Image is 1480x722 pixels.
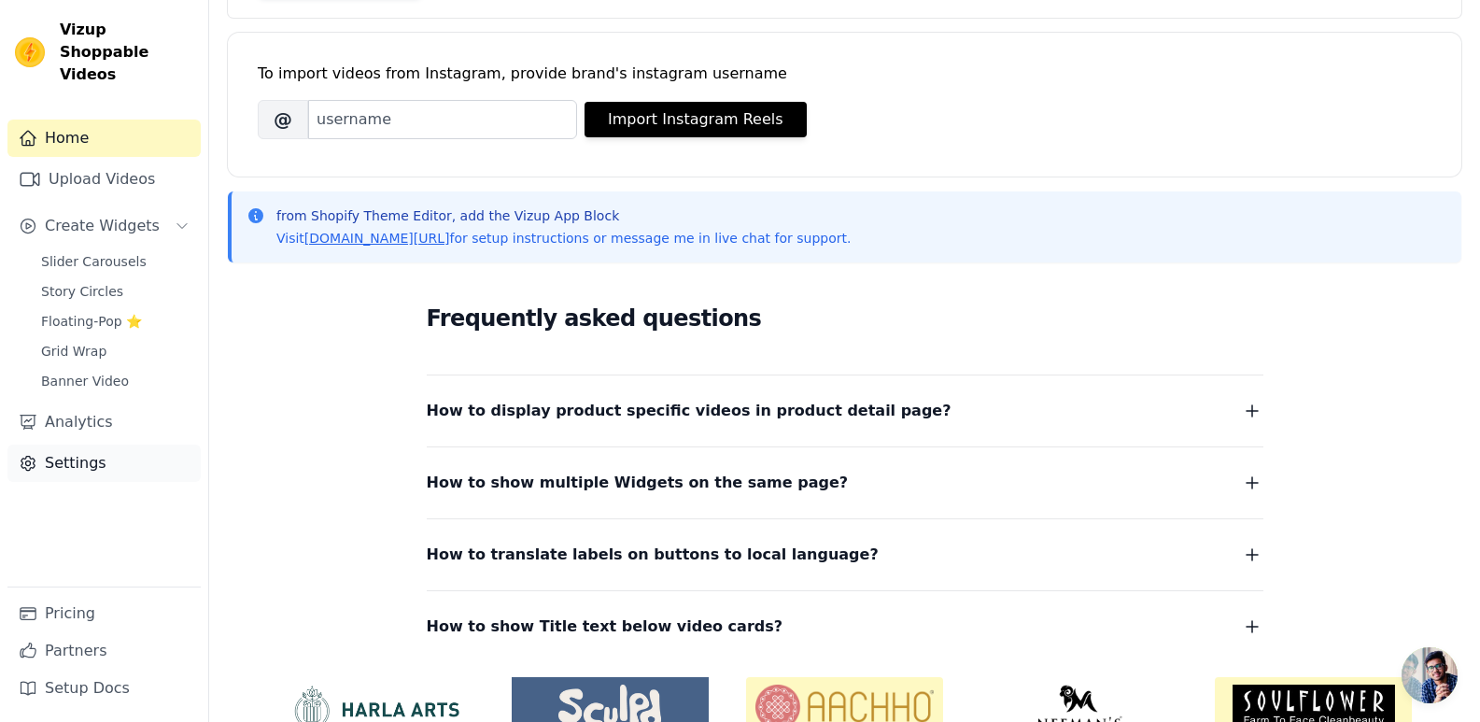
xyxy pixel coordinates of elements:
[427,300,1263,337] h2: Frequently asked questions
[304,231,450,246] a: [DOMAIN_NAME][URL]
[427,470,849,496] span: How to show multiple Widgets on the same page?
[7,595,201,632] a: Pricing
[41,372,129,390] span: Banner Video
[30,308,201,334] a: Floating-Pop ⭐
[276,206,851,225] p: from Shopify Theme Editor, add the Vizup App Block
[258,63,1431,85] div: To import videos from Instagram, provide brand's instagram username
[7,632,201,670] a: Partners
[7,670,201,707] a: Setup Docs
[308,100,577,139] input: username
[30,278,201,304] a: Story Circles
[45,215,160,237] span: Create Widgets
[258,100,308,139] span: @
[427,542,1263,568] button: How to translate labels on buttons to local language?
[7,403,201,441] a: Analytics
[7,161,201,198] a: Upload Videos
[585,102,807,137] button: Import Instagram Reels
[41,342,106,361] span: Grid Wrap
[30,368,201,394] a: Banner Video
[427,398,951,424] span: How to display product specific videos in product detail page?
[60,19,193,86] span: Vizup Shoppable Videos
[427,614,783,640] span: How to show Title text below video cards?
[30,248,201,275] a: Slider Carousels
[15,37,45,67] img: Vizup
[7,120,201,157] a: Home
[427,470,1263,496] button: How to show multiple Widgets on the same page?
[427,542,879,568] span: How to translate labels on buttons to local language?
[427,398,1263,424] button: How to display product specific videos in product detail page?
[41,312,142,331] span: Floating-Pop ⭐
[7,207,201,245] button: Create Widgets
[41,282,123,301] span: Story Circles
[41,252,147,271] span: Slider Carousels
[30,338,201,364] a: Grid Wrap
[276,229,851,248] p: Visit for setup instructions or message me in live chat for support.
[7,445,201,482] a: Settings
[427,614,1263,640] button: How to show Title text below video cards?
[1402,647,1458,703] a: Open chat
